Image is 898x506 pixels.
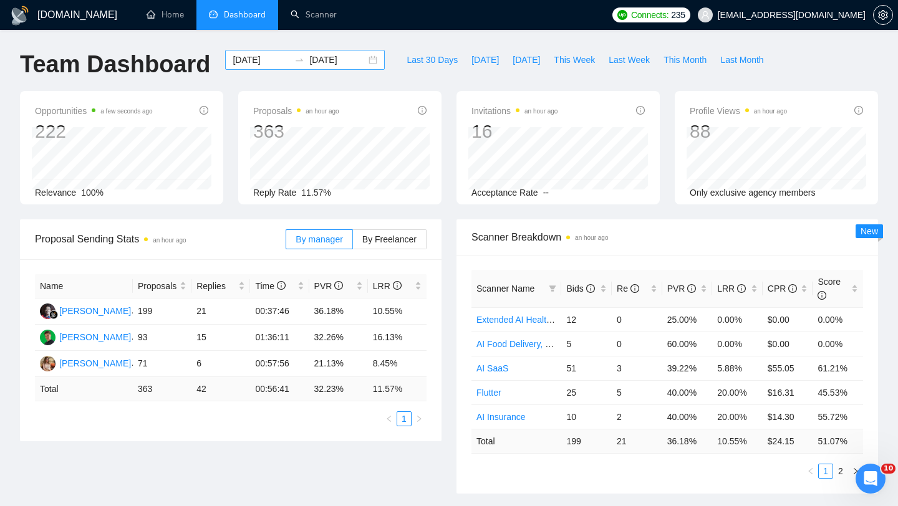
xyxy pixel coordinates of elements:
[368,325,427,351] td: 16.13%
[813,307,863,332] td: 0.00%
[309,53,366,67] input: End date
[856,464,886,494] iframe: Intercom live chat
[881,464,896,474] span: 10
[49,310,58,319] img: gigradar-bm.png
[848,464,863,479] button: right
[612,356,662,380] td: 3
[763,380,813,404] td: $16.31
[368,351,427,377] td: 8.45%
[717,284,746,294] span: LRR
[471,429,561,453] td: Total
[737,284,746,293] span: info-circle
[471,120,558,143] div: 16
[147,9,184,20] a: homeHome
[712,429,763,453] td: 10.55 %
[547,50,602,70] button: This Week
[662,429,713,453] td: 36.18 %
[662,380,713,404] td: 40.00%
[35,377,133,401] td: Total
[657,50,713,70] button: This Month
[35,188,76,198] span: Relevance
[294,55,304,65] span: to
[813,380,863,404] td: 45.53%
[250,351,309,377] td: 00:57:56
[253,120,339,143] div: 363
[296,234,342,244] span: By manager
[250,377,309,401] td: 00:56:41
[35,120,153,143] div: 222
[763,356,813,380] td: $55.05
[833,464,848,479] li: 2
[382,411,397,426] li: Previous Page
[412,411,427,426] li: Next Page
[813,332,863,356] td: 0.00%
[40,330,56,345] img: MB
[768,284,797,294] span: CPR
[561,332,612,356] td: 5
[690,188,816,198] span: Only exclusive agency members
[813,356,863,380] td: 61.21%
[314,281,344,291] span: PVR
[471,229,863,245] span: Scanner Breakdown
[848,464,863,479] li: Next Page
[385,415,393,422] span: left
[687,284,696,293] span: info-circle
[418,106,427,115] span: info-circle
[612,332,662,356] td: 0
[309,351,368,377] td: 21.13%
[554,53,595,67] span: This Week
[40,358,131,368] a: AV[PERSON_NAME]
[191,377,250,401] td: 42
[301,188,331,198] span: 11.57%
[35,103,153,118] span: Opportunities
[602,50,657,70] button: Last Week
[294,55,304,65] span: swap-right
[40,303,56,319] img: SS
[671,8,685,22] span: 235
[861,226,878,236] span: New
[667,284,697,294] span: PVR
[465,50,506,70] button: [DATE]
[612,429,662,453] td: 21
[720,53,763,67] span: Last Month
[309,298,368,325] td: 36.18%
[59,356,131,370] div: [PERSON_NAME]
[191,351,250,377] td: 6
[277,281,286,290] span: info-circle
[561,307,612,332] td: 12
[471,103,558,118] span: Invitations
[59,304,131,318] div: [PERSON_NAME]
[191,274,250,298] th: Replies
[368,377,427,401] td: 11.57 %
[133,325,191,351] td: 93
[763,404,813,429] td: $14.30
[306,108,339,115] time: an hour ago
[133,377,191,401] td: 363
[561,356,612,380] td: 51
[40,305,131,315] a: SS[PERSON_NAME]
[476,388,501,398] a: Flutter
[612,404,662,429] td: 2
[524,108,558,115] time: an hour ago
[617,10,627,20] img: upwork-logo.png
[712,307,763,332] td: 0.00%
[609,53,650,67] span: Last Week
[476,315,568,325] a: Extended AI Healthcare
[818,277,841,300] span: Score
[807,467,814,475] span: left
[690,103,787,118] span: Profile Views
[712,404,763,429] td: 20.00%
[393,281,402,290] span: info-circle
[819,464,833,478] a: 1
[10,6,30,26] img: logo
[546,279,559,298] span: filter
[549,285,556,292] span: filter
[368,298,427,325] td: 10.55%
[636,106,645,115] span: info-circle
[362,234,417,244] span: By Freelancer
[334,281,343,290] span: info-circle
[476,339,579,349] a: AI Food Delivery, Logistics
[874,10,892,20] span: setting
[196,279,236,293] span: Replies
[35,231,286,247] span: Proposal Sending Stats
